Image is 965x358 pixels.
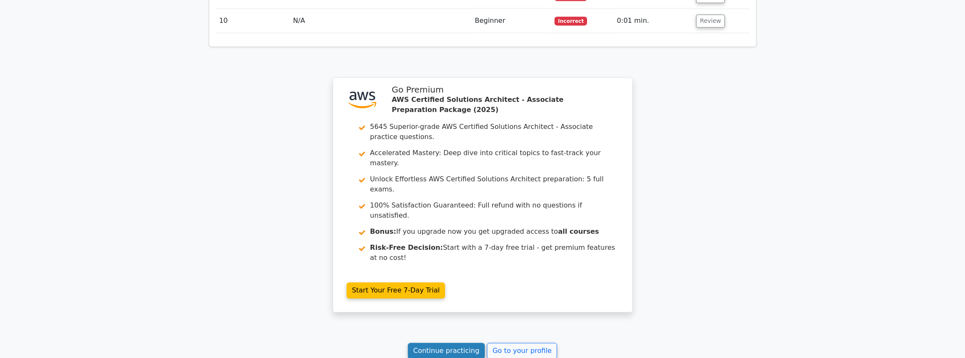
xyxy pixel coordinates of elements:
[290,9,471,33] td: N/A
[216,9,290,33] td: 10
[614,9,693,33] td: 0:01 min.
[471,9,551,33] td: Beginner
[555,16,587,25] span: Incorrect
[347,282,446,298] a: Start Your Free 7-Day Trial
[696,14,725,27] button: Review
